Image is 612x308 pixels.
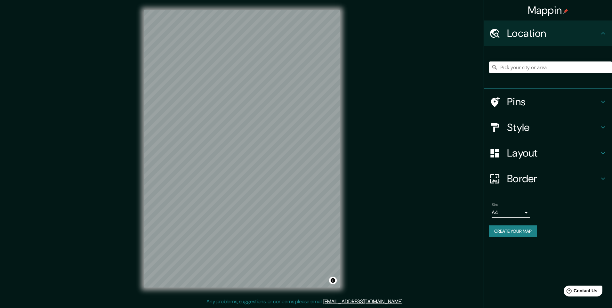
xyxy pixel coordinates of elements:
[507,121,599,134] h4: Style
[484,20,612,46] div: Location
[507,172,599,185] h4: Border
[329,277,337,284] button: Toggle attribution
[403,298,404,305] div: .
[489,225,537,237] button: Create your map
[206,298,403,305] p: Any problems, suggestions, or concerns please email .
[563,9,568,14] img: pin-icon.png
[484,140,612,166] div: Layout
[484,115,612,140] div: Style
[507,147,599,159] h4: Layout
[507,27,599,40] h4: Location
[507,95,599,108] h4: Pins
[528,4,568,17] h4: Mappin
[484,166,612,191] div: Border
[555,283,605,301] iframe: Help widget launcher
[492,207,530,218] div: A4
[404,298,406,305] div: .
[492,202,498,207] label: Size
[144,10,340,288] canvas: Map
[323,298,402,305] a: [EMAIL_ADDRESS][DOMAIN_NAME]
[484,89,612,115] div: Pins
[489,61,612,73] input: Pick your city or area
